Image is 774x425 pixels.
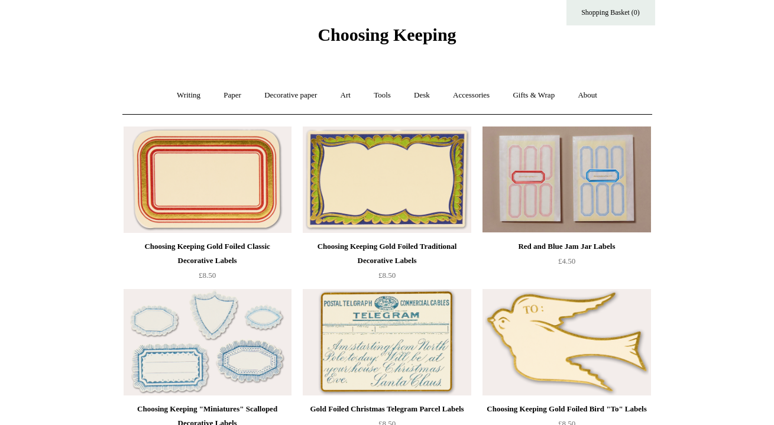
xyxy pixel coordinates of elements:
[482,126,650,233] a: Red and Blue Jam Jar Labels Red and Blue Jam Jar Labels
[567,80,608,111] a: About
[303,126,471,233] a: Choosing Keeping Gold Foiled Traditional Decorative Labels Choosing Keeping Gold Foiled Tradition...
[124,289,292,395] a: Choosing Keeping "Miniatures" Scalloped Decorative Labels Choosing Keeping "Miniatures" Scalloped...
[124,126,292,233] img: Choosing Keeping Gold Foiled Classic Decorative Labels
[213,80,252,111] a: Paper
[330,80,361,111] a: Art
[485,402,647,416] div: Choosing Keeping Gold Foiled Bird "To" Labels
[363,80,401,111] a: Tools
[303,239,471,288] a: Choosing Keeping Gold Foiled Traditional Decorative Labels £8.50
[482,289,650,395] img: Choosing Keeping Gold Foiled Bird "To" Labels
[403,80,441,111] a: Desk
[124,289,292,395] img: Choosing Keeping "Miniatures" Scalloped Decorative Labels
[303,289,471,395] img: Gold Foiled Christmas Telegram Parcel Labels
[378,271,396,280] span: £8.50
[166,80,211,111] a: Writing
[127,239,289,268] div: Choosing Keeping Gold Foiled Classic Decorative Labels
[199,271,216,280] span: £8.50
[442,80,500,111] a: Accessories
[254,80,328,111] a: Decorative paper
[318,34,456,43] a: Choosing Keeping
[124,239,292,288] a: Choosing Keeping Gold Foiled Classic Decorative Labels £8.50
[124,126,292,233] a: Choosing Keeping Gold Foiled Classic Decorative Labels Choosing Keeping Gold Foiled Classic Decor...
[558,257,575,265] span: £4.50
[482,239,650,288] a: Red and Blue Jam Jar Labels £4.50
[485,239,647,254] div: Red and Blue Jam Jar Labels
[306,402,468,416] div: Gold Foiled Christmas Telegram Parcel Labels
[502,80,565,111] a: Gifts & Wrap
[306,239,468,268] div: Choosing Keeping Gold Foiled Traditional Decorative Labels
[303,289,471,395] a: Gold Foiled Christmas Telegram Parcel Labels Gold Foiled Christmas Telegram Parcel Labels
[482,289,650,395] a: Choosing Keeping Gold Foiled Bird "To" Labels Choosing Keeping Gold Foiled Bird "To" Labels
[318,25,456,44] span: Choosing Keeping
[482,126,650,233] img: Red and Blue Jam Jar Labels
[303,126,471,233] img: Choosing Keeping Gold Foiled Traditional Decorative Labels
